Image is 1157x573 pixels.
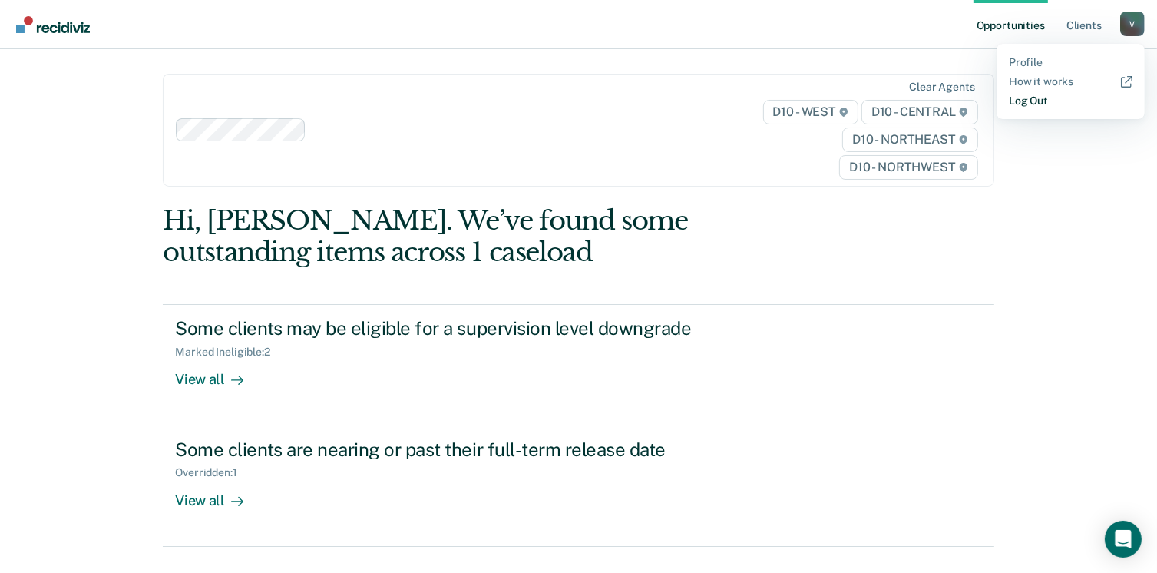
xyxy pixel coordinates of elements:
[842,128,977,152] span: D10 - NORTHEAST
[1009,56,1132,69] a: Profile
[175,439,714,461] div: Some clients are nearing or past their full-term release date
[909,81,974,94] div: Clear agents
[175,346,282,359] div: Marked Ineligible : 2
[163,205,828,268] div: Hi, [PERSON_NAME]. We’ve found some outstanding items across 1 caseload
[1105,521,1142,558] div: Open Intercom Messenger
[175,466,249,479] div: Overridden : 1
[175,317,714,339] div: Some clients may be eligible for a supervision level downgrade
[1120,12,1145,36] button: Profile dropdown button
[1120,12,1145,36] div: V
[175,479,261,509] div: View all
[839,155,977,180] span: D10 - NORTHWEST
[1009,94,1132,108] a: Log Out
[763,100,858,124] span: D10 - WEST
[163,304,993,426] a: Some clients may be eligible for a supervision level downgradeMarked Ineligible:2View all
[1009,75,1132,88] a: How it works
[861,100,978,124] span: D10 - CENTRAL
[16,16,90,33] img: Recidiviz
[163,426,993,547] a: Some clients are nearing or past their full-term release dateOverridden:1View all
[175,359,261,389] div: View all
